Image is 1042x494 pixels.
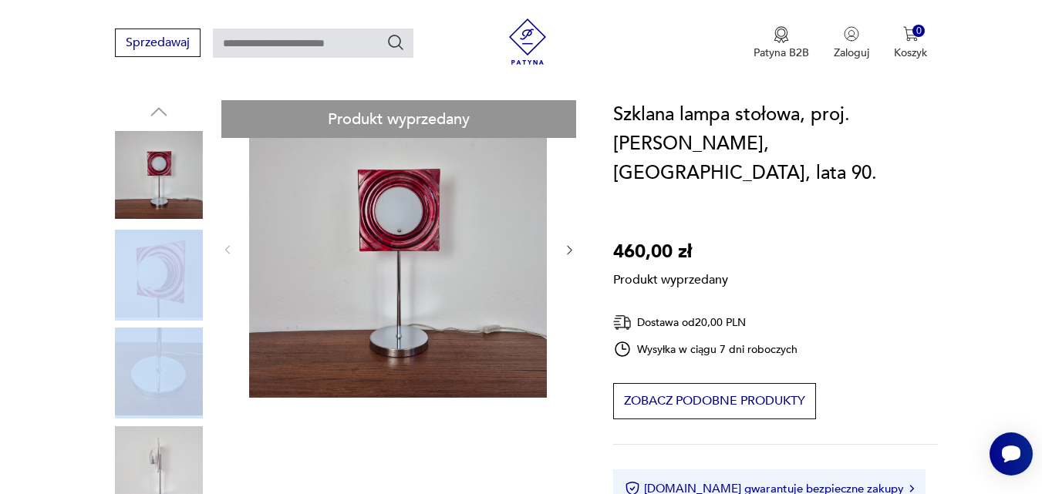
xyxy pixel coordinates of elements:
[613,383,816,419] button: Zobacz podobne produkty
[613,313,798,332] div: Dostawa od 20,00 PLN
[754,26,809,60] button: Patyna B2B
[774,26,789,43] img: Ikona medalu
[115,29,201,57] button: Sprzedawaj
[894,45,927,60] p: Koszyk
[912,25,926,38] div: 0
[894,26,927,60] button: 0Koszyk
[613,100,939,188] h1: Szklana lampa stołowa, proj. [PERSON_NAME], [GEOGRAPHIC_DATA], lata 90.
[834,26,869,60] button: Zaloguj
[990,432,1033,476] iframe: Smartsupp widget button
[903,26,919,42] img: Ikona koszyka
[613,237,728,267] p: 460,00 zł
[844,26,859,42] img: Ikonka użytkownika
[613,313,632,332] img: Ikona dostawy
[504,18,551,65] img: Patyna - sklep z meblami i dekoracjami vintage
[909,485,914,492] img: Ikona strzałki w prawo
[754,26,809,60] a: Ikona medaluPatyna B2B
[754,45,809,60] p: Patyna B2B
[613,267,728,288] p: Produkt wyprzedany
[115,39,201,49] a: Sprzedawaj
[386,33,405,52] button: Szukaj
[834,45,869,60] p: Zaloguj
[613,340,798,358] div: Wysyłka w ciągu 7 dni roboczych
